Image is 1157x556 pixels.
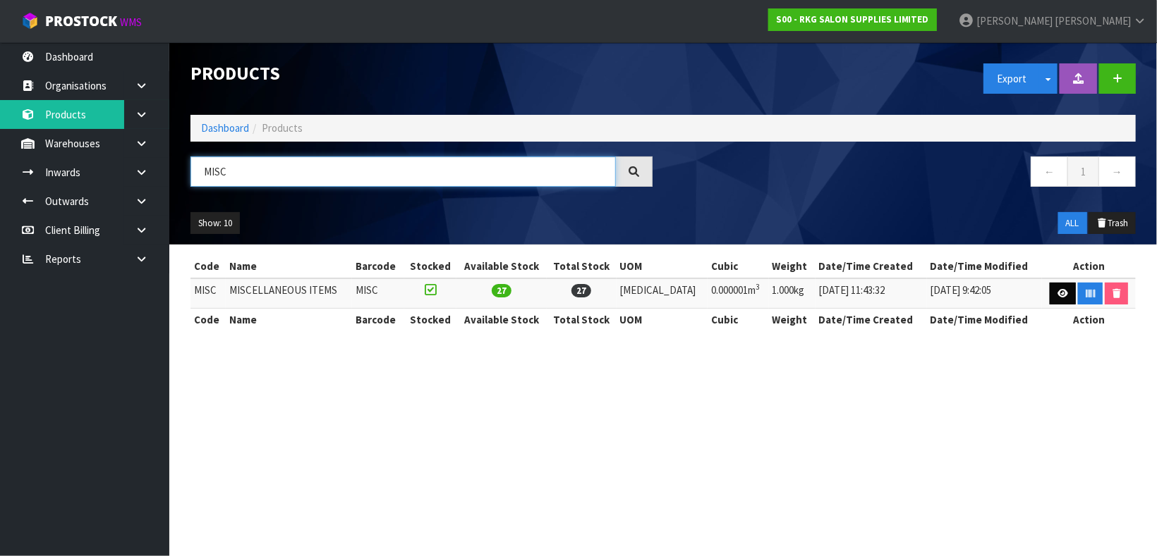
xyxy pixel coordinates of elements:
[456,309,546,331] th: Available Stock
[1058,212,1087,235] button: ALL
[120,16,142,29] small: WMS
[1089,212,1136,235] button: Trash
[976,14,1053,27] span: [PERSON_NAME]
[190,212,240,235] button: Show: 10
[45,12,117,30] span: ProStock
[776,13,929,25] strong: S00 - RKG SALON SUPPLIES LIMITED
[816,255,927,278] th: Date/Time Created
[21,12,39,30] img: cube-alt.png
[547,255,617,278] th: Total Stock
[1031,156,1068,187] a: ←
[756,282,760,292] sup: 3
[190,278,226,309] td: MISC
[983,63,1040,94] button: Export
[571,284,591,297] span: 27
[1067,156,1099,187] a: 1
[927,309,1043,331] th: Date/Time Modified
[769,278,816,309] td: 1.000kg
[708,278,769,309] td: 0.000001m
[1098,156,1136,187] a: →
[352,309,404,331] th: Barcode
[226,278,352,309] td: MISCELLANEOUS ITEMS
[816,278,927,309] td: [DATE] 11:43:32
[201,121,249,135] a: Dashboard
[226,255,352,278] th: Name
[190,309,226,331] th: Code
[190,255,226,278] th: Code
[352,278,404,309] td: MISC
[226,309,352,331] th: Name
[547,309,617,331] th: Total Stock
[404,255,457,278] th: Stocked
[708,309,769,331] th: Cubic
[190,63,653,84] h1: Products
[492,284,511,297] span: 27
[769,255,816,278] th: Weight
[674,156,1136,191] nav: Page navigation
[1042,255,1136,278] th: Action
[708,255,769,278] th: Cubic
[769,309,816,331] th: Weight
[927,255,1043,278] th: Date/Time Modified
[617,278,708,309] td: [MEDICAL_DATA]
[190,156,616,187] input: Search products
[617,255,708,278] th: UOM
[1055,14,1131,27] span: [PERSON_NAME]
[352,255,404,278] th: Barcode
[456,255,546,278] th: Available Stock
[1042,309,1136,331] th: Action
[816,309,927,331] th: Date/Time Created
[617,309,708,331] th: UOM
[262,121,303,135] span: Products
[768,8,937,31] a: S00 - RKG SALON SUPPLIES LIMITED
[404,309,457,331] th: Stocked
[927,278,1043,309] td: [DATE] 9:42:05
